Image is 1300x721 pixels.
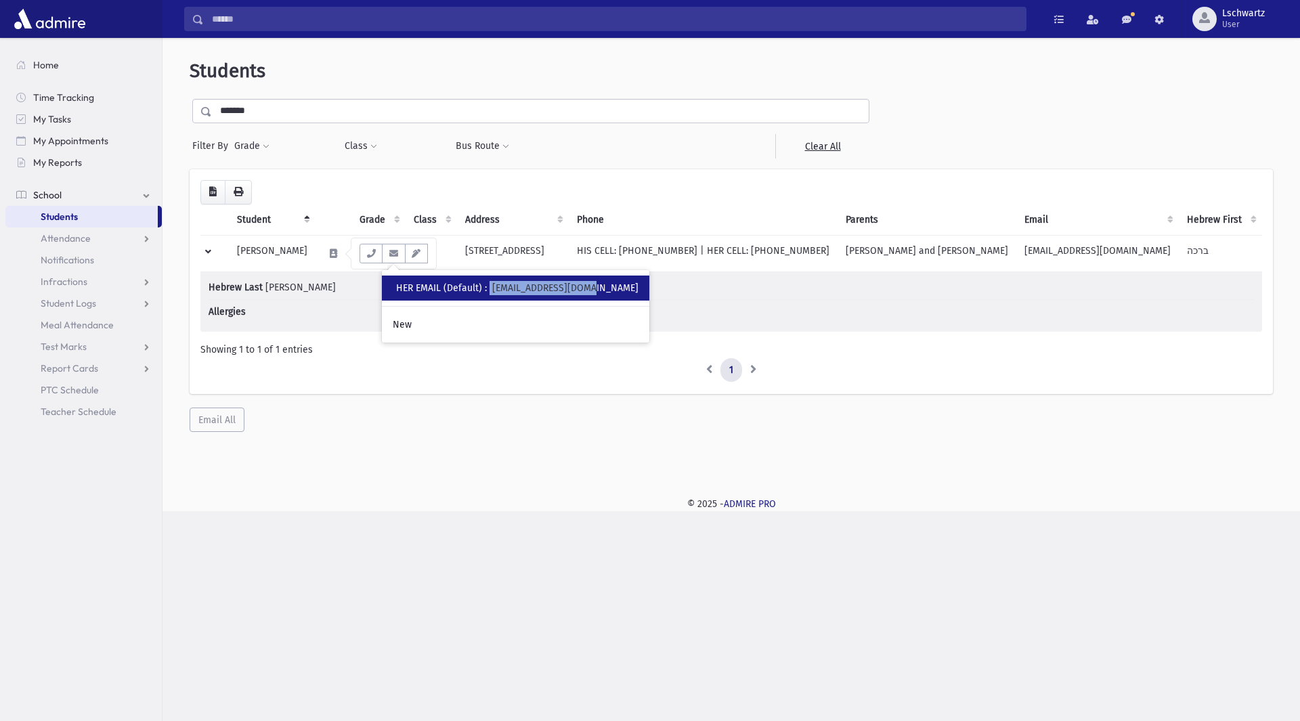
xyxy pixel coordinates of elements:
span: Attendance [41,232,91,244]
button: Class [344,134,378,158]
span: My Reports [33,156,82,169]
span: My Tasks [33,113,71,125]
th: Phone [569,204,838,236]
td: 11 [351,235,406,271]
img: AdmirePro [11,5,89,32]
button: Email All [190,408,244,432]
a: Home [5,54,162,76]
a: PTC Schedule [5,379,162,401]
span: Test Marks [41,341,87,353]
a: My Reports [5,152,162,173]
a: Meal Attendance [5,314,162,336]
span: Report Cards [41,362,98,374]
button: CSV [200,180,225,204]
div: © 2025 - [184,497,1278,511]
a: [EMAIL_ADDRESS][DOMAIN_NAME] [492,282,638,294]
td: HIS CELL: [PHONE_NUMBER] | HER CELL: [PHONE_NUMBER] [569,235,838,271]
button: Email Templates [405,244,428,263]
span: Infractions [41,276,87,288]
a: School [5,184,162,206]
td: [PERSON_NAME] [229,235,316,271]
th: Class: activate to sort column ascending [406,204,457,236]
span: Filter By [192,139,234,153]
a: Attendance [5,227,162,249]
td: [PERSON_NAME] and [PERSON_NAME] [838,235,1016,271]
span: Allergies [209,305,259,319]
td: [EMAIL_ADDRESS][DOMAIN_NAME] [1016,235,1179,271]
a: My Tasks [5,108,162,130]
span: Lschwartz [1222,8,1265,19]
td: [STREET_ADDRESS] [457,235,569,271]
a: Students [5,206,158,227]
a: Time Tracking [5,87,162,108]
a: Report Cards [5,357,162,379]
th: Student: activate to sort column descending [229,204,316,236]
div: Showing 1 to 1 of 1 entries [200,343,1262,357]
a: New [382,312,649,337]
span: Students [41,211,78,223]
a: Teacher Schedule [5,401,162,422]
th: Hebrew First: activate to sort column ascending [1179,204,1262,236]
span: PTC Schedule [41,384,99,396]
a: Test Marks [5,336,162,357]
span: School [33,189,62,201]
td: 11 [406,235,457,271]
input: Search [204,7,1026,31]
span: Time Tracking [33,91,94,104]
span: Hebrew Last [209,280,263,294]
span: Home [33,59,59,71]
span: User [1222,19,1265,30]
a: Infractions [5,271,162,292]
td: ברכה [1179,235,1262,271]
button: Bus Route [455,134,510,158]
button: Grade [234,134,270,158]
span: Students [190,60,265,82]
span: [PERSON_NAME] [265,282,336,293]
span: Student Logs [41,297,96,309]
a: Notifications [5,249,162,271]
th: Email: activate to sort column ascending [1016,204,1179,236]
th: Grade: activate to sort column ascending [351,204,406,236]
a: ADMIRE PRO [724,498,776,510]
th: Parents [838,204,1016,236]
span: Notifications [41,254,94,266]
th: Address: activate to sort column ascending [457,204,569,236]
span: Meal Attendance [41,319,114,331]
a: 1 [720,358,742,383]
div: HER EMAIL (Default) [396,281,638,295]
a: Clear All [775,134,869,158]
a: Student Logs [5,292,162,314]
span: My Appointments [33,135,108,147]
a: My Appointments [5,130,162,152]
span: : [485,282,487,294]
span: Teacher Schedule [41,406,116,418]
button: Print [225,180,252,204]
